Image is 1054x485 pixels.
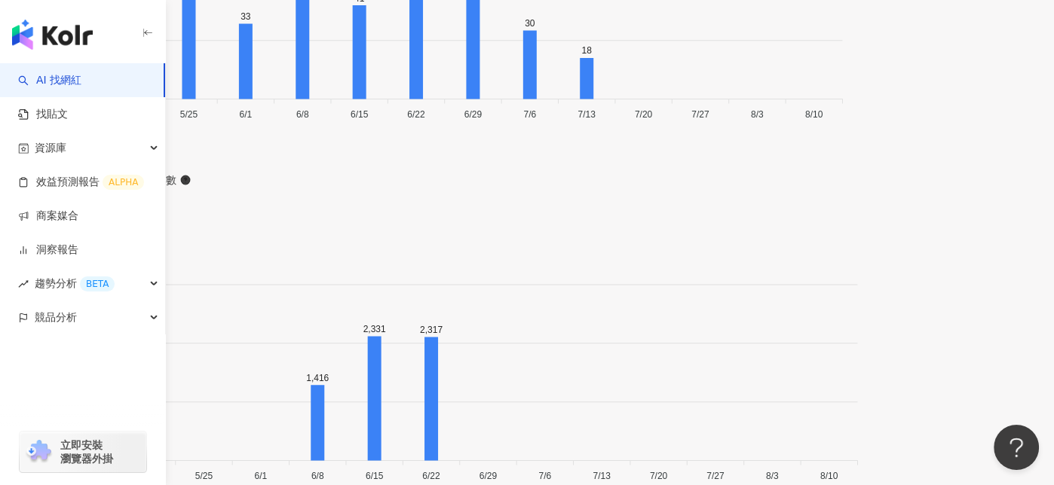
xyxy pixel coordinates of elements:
a: searchAI 找網紅 [18,73,81,88]
span: 立即安裝 瀏覽器外掛 [60,438,113,465]
tspan: 7/27 [691,109,709,120]
tspan: 6/15 [351,109,369,120]
tspan: 6/22 [407,109,425,120]
tspan: 7/6 [523,109,536,120]
tspan: 5/25 [180,109,198,120]
a: chrome extension立即安裝 瀏覽器外掛 [20,432,146,472]
tspan: 6/1 [239,109,252,120]
tspan: 6/8 [296,109,309,120]
tspan: 6/15 [366,470,384,480]
tspan: 6/29 [464,109,483,120]
tspan: 6/8 [311,470,324,480]
tspan: 6/1 [254,470,267,480]
tspan: 6/29 [480,470,498,480]
a: 洞察報告 [18,242,78,258]
tspan: 7/6 [538,470,551,480]
a: 商案媒合 [18,209,78,224]
a: 找貼文 [18,107,68,122]
iframe: Help Scout Beacon - Open [994,425,1039,470]
tspan: 5/25 [195,470,213,480]
div: BETA [80,276,115,291]
img: logo [12,20,93,50]
tspan: 8/10 [805,109,823,120]
span: 趨勢分析 [35,267,115,300]
tspan: 6/22 [422,470,440,480]
tspan: 7/20 [635,109,653,120]
tspan: 7/13 [593,470,611,480]
a: 效益預測報告ALPHA [18,175,144,190]
tspan: 7/20 [650,470,668,480]
img: chrome extension [24,440,54,464]
span: rise [18,279,29,289]
tspan: 8/10 [820,470,838,480]
tspan: 7/13 [578,109,596,120]
tspan: 8/3 [751,109,764,120]
span: 資源庫 [35,131,66,165]
span: 競品分析 [35,300,77,334]
tspan: 8/3 [766,470,779,480]
tspan: 7/27 [706,470,725,480]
